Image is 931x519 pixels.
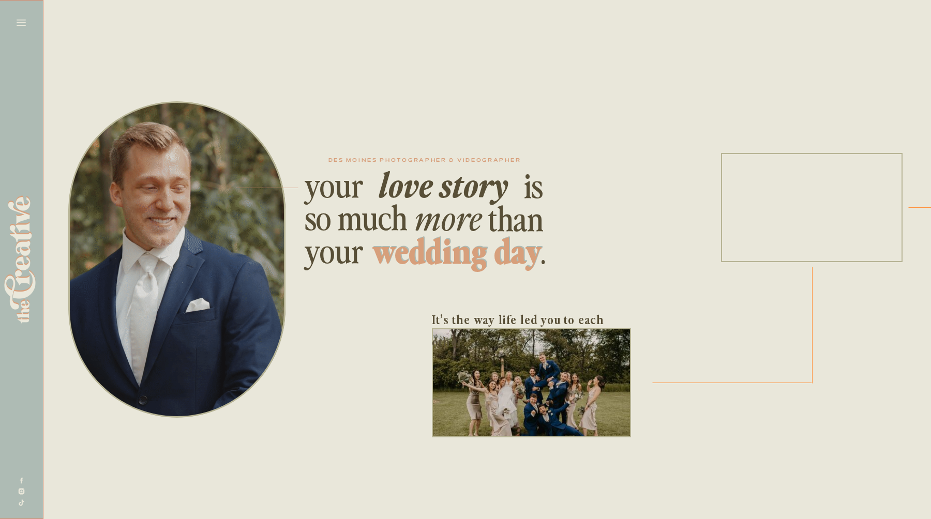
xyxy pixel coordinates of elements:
h2: more [408,197,488,234]
h2: than [484,198,548,237]
h2: your [305,230,368,269]
h2: is [515,165,552,204]
h1: des moines photographer & videographer [298,158,551,165]
h3: It’s the way life led you to each other. [432,308,631,328]
h2: love story [370,164,517,201]
h2: wedding day [366,231,548,267]
h2: your [305,164,368,206]
h2: so much [305,197,425,236]
h2: . [540,231,547,269]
